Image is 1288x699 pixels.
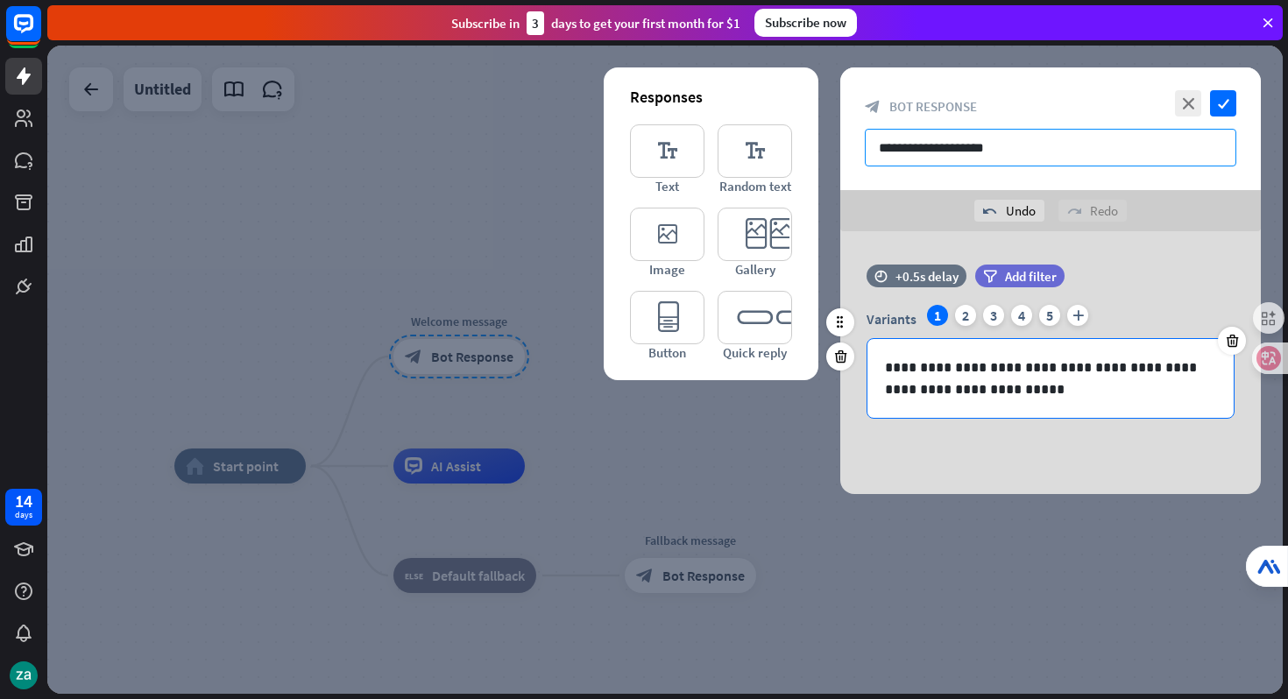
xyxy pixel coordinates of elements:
[874,270,888,282] i: time
[754,9,857,37] div: Subscribe now
[889,98,977,115] span: Bot Response
[1210,90,1236,116] i: check
[1011,305,1032,326] div: 4
[1058,200,1127,222] div: Redo
[1039,305,1060,326] div: 5
[1067,204,1081,218] i: redo
[1067,305,1088,326] i: plus
[527,11,544,35] div: 3
[895,268,959,285] div: +0.5s delay
[983,204,997,218] i: undo
[867,310,916,328] span: Variants
[955,305,976,326] div: 2
[14,7,67,60] button: Open LiveChat chat widget
[983,305,1004,326] div: 3
[865,99,881,115] i: block_bot_response
[983,270,997,283] i: filter
[927,305,948,326] div: 1
[15,493,32,509] div: 14
[1175,90,1201,116] i: close
[974,200,1044,222] div: Undo
[451,11,740,35] div: Subscribe in days to get your first month for $1
[15,509,32,521] div: days
[1005,268,1057,285] span: Add filter
[5,489,42,526] a: 14 days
